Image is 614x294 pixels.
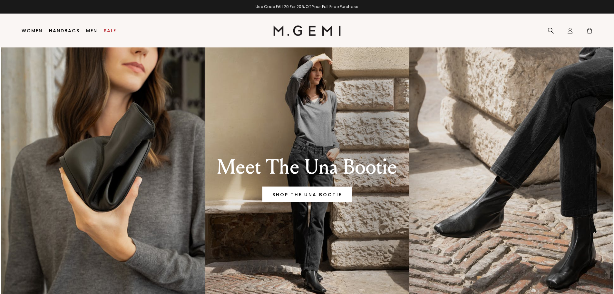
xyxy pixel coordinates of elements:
img: M.Gemi [273,25,341,36]
a: Handbags [49,28,80,33]
a: Sale [104,28,116,33]
a: Women [22,28,43,33]
a: Banner primary button [262,187,352,202]
a: Men [86,28,97,33]
div: Meet The Una Bootie [195,156,419,179]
